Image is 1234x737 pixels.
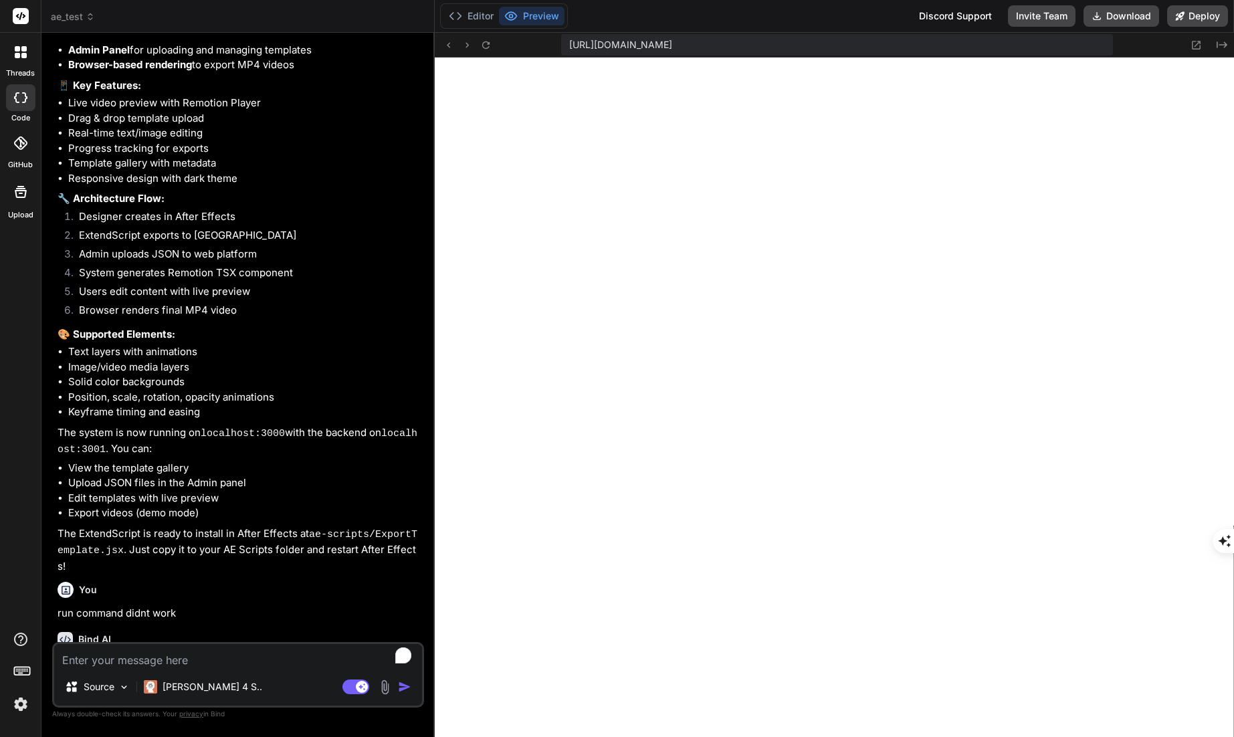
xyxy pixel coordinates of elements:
[68,476,421,491] li: Upload JSON files in the Admin panel
[118,681,130,693] img: Pick Models
[68,506,421,521] li: Export videos (demo mode)
[569,38,672,51] span: [URL][DOMAIN_NAME]
[499,7,564,25] button: Preview
[68,111,421,126] li: Drag & drop template upload
[443,7,499,25] button: Editor
[68,390,421,405] li: Position, scale, rotation, opacity animations
[68,43,130,56] strong: Admin Panel
[68,58,192,71] strong: Browser-based rendering
[201,428,285,439] code: localhost:3000
[8,159,33,171] label: GitHub
[68,43,421,58] li: for uploading and managing templates
[144,680,157,694] img: Claude 4 Sonnet
[68,461,421,476] li: View the template gallery
[1008,5,1075,27] button: Invite Team
[68,141,421,156] li: Progress tracking for exports
[68,156,421,171] li: Template gallery with metadata
[8,209,33,221] label: Upload
[163,680,262,694] p: [PERSON_NAME] 4 S..
[398,680,411,694] img: icon
[911,5,1000,27] div: Discord Support
[377,679,393,695] img: attachment
[68,126,421,141] li: Real-time text/image editing
[58,328,175,340] strong: 🎨 Supported Elements:
[84,680,114,694] p: Source
[179,710,203,718] span: privacy
[68,405,421,420] li: Keyframe timing and easing
[68,171,421,187] li: Responsive design with dark theme
[68,58,421,73] li: to export MP4 videos
[78,633,111,646] h6: Bind AI
[54,644,422,668] textarea: To enrich screen reader interactions, please activate Accessibility in Grammarly extension settings
[435,58,1234,737] iframe: Preview
[51,10,95,23] span: ae_test
[68,247,421,266] li: Admin uploads JSON to web platform
[68,266,421,284] li: System generates Remotion TSX component
[68,284,421,303] li: Users edit content with live preview
[58,192,165,205] strong: 🔧 Architecture Flow:
[52,708,424,720] p: Always double-check its answers. Your in Bind
[68,360,421,375] li: Image/video media layers
[9,693,32,716] img: settings
[68,209,421,228] li: Designer creates in After Effects
[58,606,421,621] p: run command didnt work
[68,228,421,247] li: ExtendScript exports to [GEOGRAPHIC_DATA]
[11,112,30,124] label: code
[58,79,141,92] strong: 📱 Key Features:
[1084,5,1159,27] button: Download
[1167,5,1228,27] button: Deploy
[68,491,421,506] li: Edit templates with live preview
[58,425,421,458] p: The system is now running on with the backend on . You can:
[68,375,421,390] li: Solid color backgrounds
[6,68,35,79] label: threads
[58,526,421,574] p: The ExtendScript is ready to install in After Effects at . Just copy it to your AE Scripts folder...
[68,303,421,322] li: Browser renders final MP4 video
[79,583,97,597] h6: You
[68,344,421,360] li: Text layers with animations
[68,96,421,111] li: Live video preview with Remotion Player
